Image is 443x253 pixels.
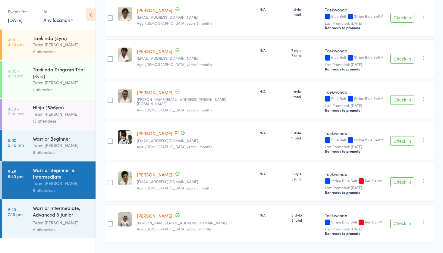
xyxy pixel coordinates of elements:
div: Not ready to promote [325,25,385,30]
time: 4:00 - 4:30 pm [8,37,24,47]
div: Not ready to promote [325,190,385,195]
img: image1713858044.png [118,48,132,62]
small: jessica.woolford@outlook.com [137,97,255,106]
div: Taekwondo [325,130,385,136]
div: Taekwondo [325,48,385,54]
small: remorijr@gmail.com [137,180,255,184]
button: Check in [390,177,414,187]
div: Stripe Blue Belt [354,138,380,142]
div: Red Belt [365,220,379,224]
div: Any location [43,17,73,23]
a: 4:00 -4:30 pmTaekinda Program Trial (4yrs)Team [PERSON_NAME]1 attendee [2,61,96,98]
a: 5:00 -5:45 pmWarrior BeginnerTeam [PERSON_NAME]8 attendees [2,130,96,161]
a: [PERSON_NAME] [137,213,172,219]
span: 1 total [291,135,320,140]
time: 5:45 - 6:30 pm [8,169,24,179]
div: Taekinda (4yrs) [33,35,90,41]
a: 6:30 -7:15 pmWarrior Intermediate, Advanced & Junior [PERSON_NAME]Team [PERSON_NAME]8 attendees [2,199,96,238]
div: 8 attendees [33,149,90,156]
button: Check in [390,219,414,228]
a: [PERSON_NAME] [137,48,172,54]
time: 6:30 - 7:15 pm [8,207,23,217]
div: Not ready to promote [325,149,385,154]
a: [PERSON_NAME] [137,130,172,136]
span: Age: [DEMOGRAPHIC_DATA] years 8 months [137,107,212,112]
div: 9 attendees [33,187,90,194]
div: Team [PERSON_NAME] [33,79,90,86]
span: 7 total [291,53,320,58]
span: Age: [DEMOGRAPHIC_DATA] years 6 months [137,20,212,26]
span: 5 total [291,217,320,223]
img: image1686960126.png [118,130,132,144]
div: N/A [259,48,287,53]
div: Blue Belt [325,138,385,143]
div: N/A [259,212,287,217]
span: Age: [DEMOGRAPHIC_DATA] years 3 months [137,226,212,231]
div: Taekinda Program Trial (4yrs) [33,66,90,79]
a: [PERSON_NAME] [137,89,172,95]
div: Blue Belt [325,55,385,60]
span: Age: [DEMOGRAPHIC_DATA] years 9 months [137,144,212,149]
div: Stripe Blue Belt [354,14,380,18]
span: Age: [DEMOGRAPHIC_DATA] years 5 months [137,185,212,190]
div: 6 attendees [33,48,90,55]
span: 1 style [291,89,320,94]
span: 1 style [291,130,320,135]
button: Check in [390,95,414,105]
small: ckswong@gmail.com [137,15,255,19]
small: stephanie.watson2405@gmail.com [137,221,255,225]
button: Check in [390,54,414,64]
div: Warrior Beginner & Intermediate [33,167,90,180]
span: 1 style [291,7,320,12]
a: 5:45 -6:30 pmWarrior Beginner & IntermediateTeam [PERSON_NAME]9 attendees [2,161,96,199]
div: N/A [259,130,287,135]
time: 4:00 - 4:30 pm [8,68,24,78]
div: Team [PERSON_NAME] [33,219,90,226]
span: 3 style [291,171,320,176]
div: Events for [8,7,37,17]
div: Taekwondo [325,89,385,95]
div: Red Belt [365,179,379,183]
img: image1698134507.png [118,171,132,185]
span: 5 style [291,212,320,217]
div: Taekwondo [325,171,385,177]
span: 7 style [291,48,320,53]
div: Stripe Blue Belt [325,220,385,225]
div: Not ready to promote [325,108,385,113]
div: Blue Belt [325,14,385,19]
div: N/A [259,171,287,176]
span: Age: [DEMOGRAPHIC_DATA] years 0 months [137,62,212,67]
div: Stripe Blue Belt [354,96,380,100]
a: 4:30 -5:00 pmNinja (5&6yrs)Team [PERSON_NAME]13 attendees [2,99,96,130]
small: Last Promoted: [DATE] [325,186,385,190]
div: Not ready to promote [325,231,385,236]
div: Team [PERSON_NAME] [33,41,90,48]
small: Last Promoted: [DATE] [325,21,385,25]
div: Team [PERSON_NAME] [33,180,90,187]
div: 1 attendee [33,86,90,93]
div: 13 attendees [33,117,90,124]
a: 4:00 -4:30 pmTaekinda (4yrs)Team [PERSON_NAME]6 attendees [2,30,96,60]
img: image1644900457.png [118,212,132,226]
small: Last Promoted: [DATE] [325,62,385,67]
a: [PERSON_NAME] [137,7,172,13]
div: Taekwondo [325,212,385,218]
div: Team [PERSON_NAME] [33,142,90,149]
div: Warrior Intermediate, Advanced & Junior [PERSON_NAME] [33,205,90,219]
div: At [43,7,73,17]
button: Check in [390,13,414,23]
div: Not ready to promote [325,67,385,71]
small: Last Promoted: [DATE] [325,103,385,108]
span: 1 total [291,12,320,17]
a: [DATE] [8,17,23,23]
span: 1 total [291,94,320,99]
small: petroange26@gmail.com [137,139,255,143]
div: N/A [259,89,287,94]
button: Check in [390,136,414,146]
span: 3 total [291,176,320,181]
div: 8 attendees [33,226,90,233]
small: Last Promoted: [DATE] [325,227,385,231]
div: Team [PERSON_NAME] [33,111,90,117]
a: [PERSON_NAME] [137,171,172,178]
div: Stripe Blue Belt [325,179,385,184]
